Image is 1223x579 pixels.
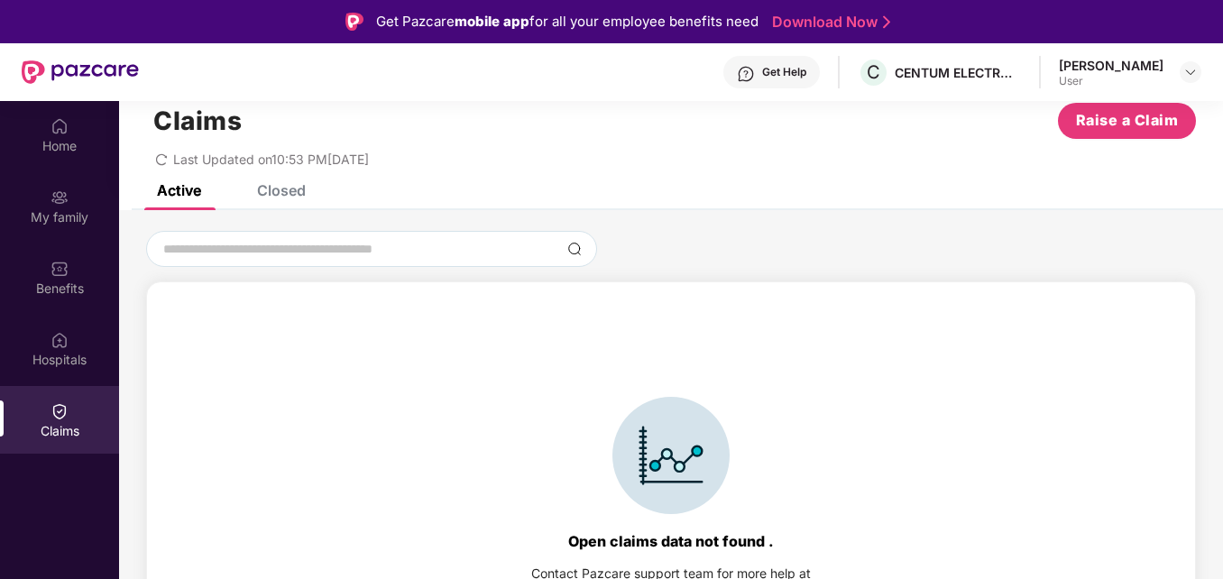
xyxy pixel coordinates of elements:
img: svg+xml;base64,PHN2ZyBpZD0iRHJvcGRvd24tMzJ4MzIiIHhtbG5zPSJodHRwOi8vd3d3LnczLm9yZy8yMDAwL3N2ZyIgd2... [1183,65,1198,79]
img: svg+xml;base64,PHN2ZyBpZD0iSWNvbl9DbGFpbSIgZGF0YS1uYW1lPSJJY29uIENsYWltIiB4bWxucz0iaHR0cDovL3d3dy... [612,397,730,514]
h1: Claims [153,106,242,136]
img: Logo [345,13,363,31]
div: [PERSON_NAME] [1059,57,1163,74]
button: Raise a Claim [1058,103,1196,139]
div: Get Help [762,65,806,79]
img: svg+xml;base64,PHN2ZyBpZD0iQmVuZWZpdHMiIHhtbG5zPSJodHRwOi8vd3d3LnczLm9yZy8yMDAwL3N2ZyIgd2lkdGg9Ij... [51,260,69,278]
div: Active [157,181,201,199]
div: Open claims data not found . [568,532,774,550]
img: New Pazcare Logo [22,60,139,84]
img: svg+xml;base64,PHN2ZyBpZD0iSG9tZSIgeG1sbnM9Imh0dHA6Ly93d3cudzMub3JnLzIwMDAvc3ZnIiB3aWR0aD0iMjAiIG... [51,117,69,135]
img: Stroke [883,13,890,32]
span: C [867,61,880,83]
strong: mobile app [455,13,529,30]
span: redo [155,152,168,167]
span: Last Updated on 10:53 PM[DATE] [173,152,369,167]
div: Closed [257,181,306,199]
img: svg+xml;base64,PHN2ZyBpZD0iSG9zcGl0YWxzIiB4bWxucz0iaHR0cDovL3d3dy53My5vcmcvMjAwMC9zdmciIHdpZHRoPS... [51,331,69,349]
img: svg+xml;base64,PHN2ZyBpZD0iQ2xhaW0iIHhtbG5zPSJodHRwOi8vd3d3LnczLm9yZy8yMDAwL3N2ZyIgd2lkdGg9IjIwIi... [51,402,69,420]
img: svg+xml;base64,PHN2ZyBpZD0iU2VhcmNoLTMyeDMyIiB4bWxucz0iaHR0cDovL3d3dy53My5vcmcvMjAwMC9zdmciIHdpZH... [567,242,582,256]
img: svg+xml;base64,PHN2ZyBpZD0iSGVscC0zMngzMiIgeG1sbnM9Imh0dHA6Ly93d3cudzMub3JnLzIwMDAvc3ZnIiB3aWR0aD... [737,65,755,83]
span: Raise a Claim [1076,109,1179,132]
a: Download Now [772,13,885,32]
div: CENTUM ELECTRONICS LIMITED [895,64,1021,81]
div: User [1059,74,1163,88]
img: svg+xml;base64,PHN2ZyB3aWR0aD0iMjAiIGhlaWdodD0iMjAiIHZpZXdCb3g9IjAgMCAyMCAyMCIgZmlsbD0ibm9uZSIgeG... [51,188,69,207]
div: Get Pazcare for all your employee benefits need [376,11,759,32]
